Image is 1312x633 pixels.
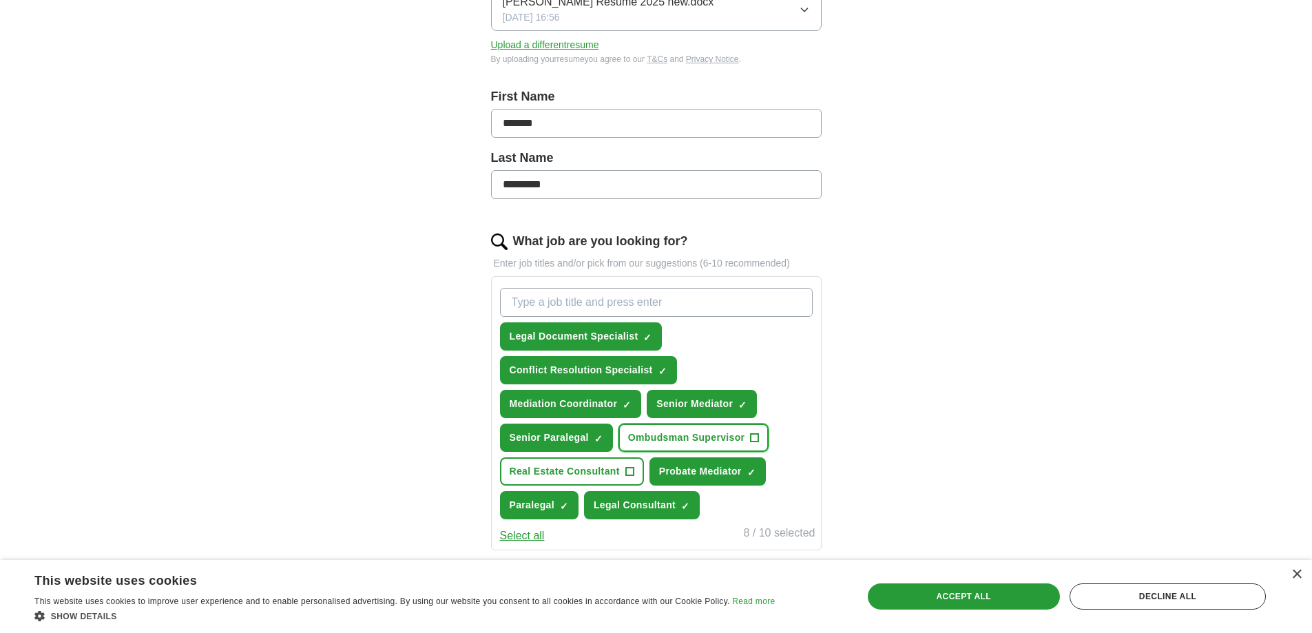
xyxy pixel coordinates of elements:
span: Paralegal [510,498,554,512]
p: Enter job titles and/or pick from our suggestions (6-10 recommended) [491,256,822,271]
button: Senior Paralegal✓ [500,424,613,452]
span: [DATE] 16:56 [503,10,560,25]
div: Decline all [1070,583,1266,610]
input: Type a job title and press enter [500,288,813,317]
img: search.png [491,234,508,250]
a: Read more, opens a new window [732,596,775,606]
span: ✓ [643,332,652,343]
div: Show details [34,609,775,623]
div: By uploading your resume you agree to our and . [491,53,822,65]
button: Ombudsman Supervisor [618,424,769,452]
div: 8 / 10 selected [743,525,815,544]
span: Real Estate Consultant [510,464,620,479]
span: Conflict Resolution Specialist [510,363,653,377]
span: Senior Paralegal [510,430,589,445]
button: Legal Document Specialist✓ [500,322,663,351]
span: ✓ [738,399,747,411]
button: Real Estate Consultant [500,457,644,486]
div: Close [1291,570,1302,580]
label: First Name [491,87,822,106]
span: Legal Consultant [594,498,676,512]
label: Last Name [491,149,822,167]
button: Legal Consultant✓ [584,491,700,519]
span: ✓ [681,501,689,512]
div: This website uses cookies [34,568,740,589]
span: Show details [51,612,117,621]
button: Upload a differentresume [491,38,599,52]
a: Privacy Notice [686,54,739,64]
a: T&Cs [647,54,667,64]
span: Probate Mediator [659,464,742,479]
span: Mediation Coordinator [510,397,618,411]
span: ✓ [560,501,568,512]
span: ✓ [623,399,631,411]
button: Paralegal✓ [500,491,579,519]
span: ✓ [594,433,603,444]
span: This website uses cookies to improve user experience and to enable personalised advertising. By u... [34,596,730,606]
span: Legal Document Specialist [510,329,638,344]
button: Conflict Resolution Specialist✓ [500,356,677,384]
button: Probate Mediator✓ [649,457,766,486]
button: Select all [500,528,545,544]
button: Senior Mediator✓ [647,390,757,418]
button: Mediation Coordinator✓ [500,390,642,418]
span: ✓ [658,366,667,377]
label: What job are you looking for? [513,232,688,251]
span: Ombudsman Supervisor [628,430,745,445]
span: ✓ [747,467,756,478]
span: Senior Mediator [656,397,733,411]
div: Accept all [868,583,1060,610]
